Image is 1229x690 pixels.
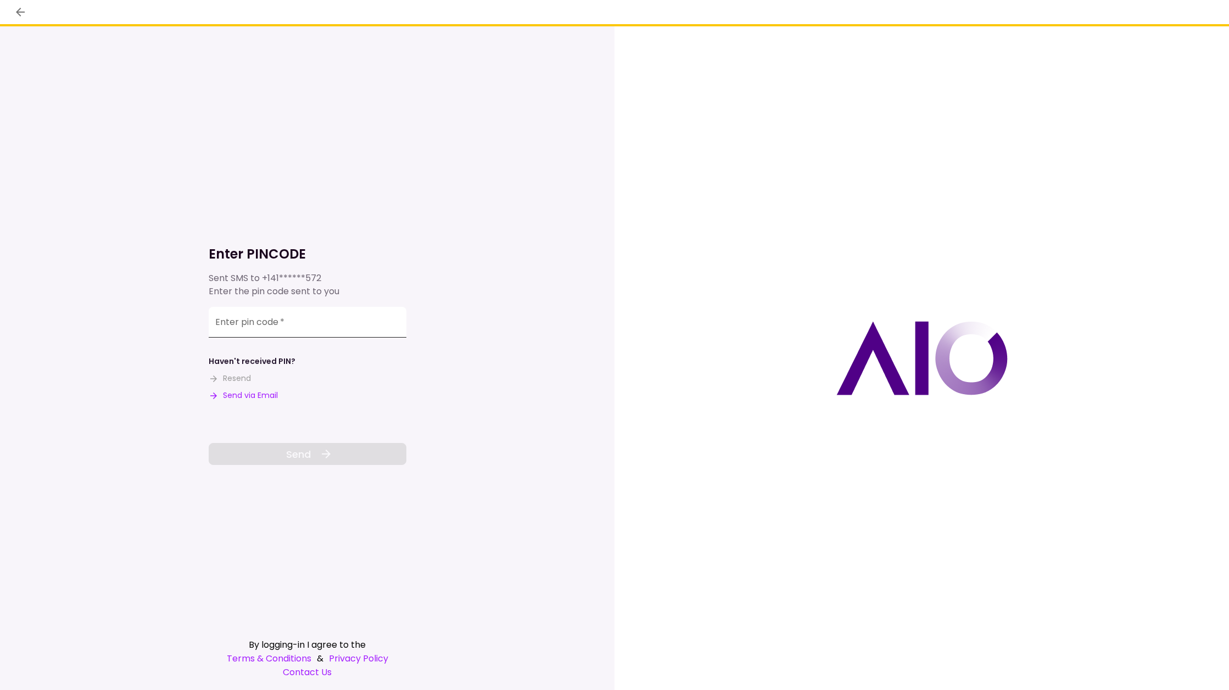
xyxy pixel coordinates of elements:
[209,245,406,263] h1: Enter PINCODE
[209,443,406,465] button: Send
[209,356,295,367] div: Haven't received PIN?
[329,652,388,665] a: Privacy Policy
[209,638,406,652] div: By logging-in I agree to the
[209,373,251,384] button: Resend
[209,272,406,298] div: Sent SMS to Enter the pin code sent to you
[209,390,278,401] button: Send via Email
[209,652,406,665] div: &
[836,321,1008,395] img: AIO logo
[209,665,406,679] a: Contact Us
[11,3,30,21] button: back
[286,447,311,462] span: Send
[227,652,311,665] a: Terms & Conditions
